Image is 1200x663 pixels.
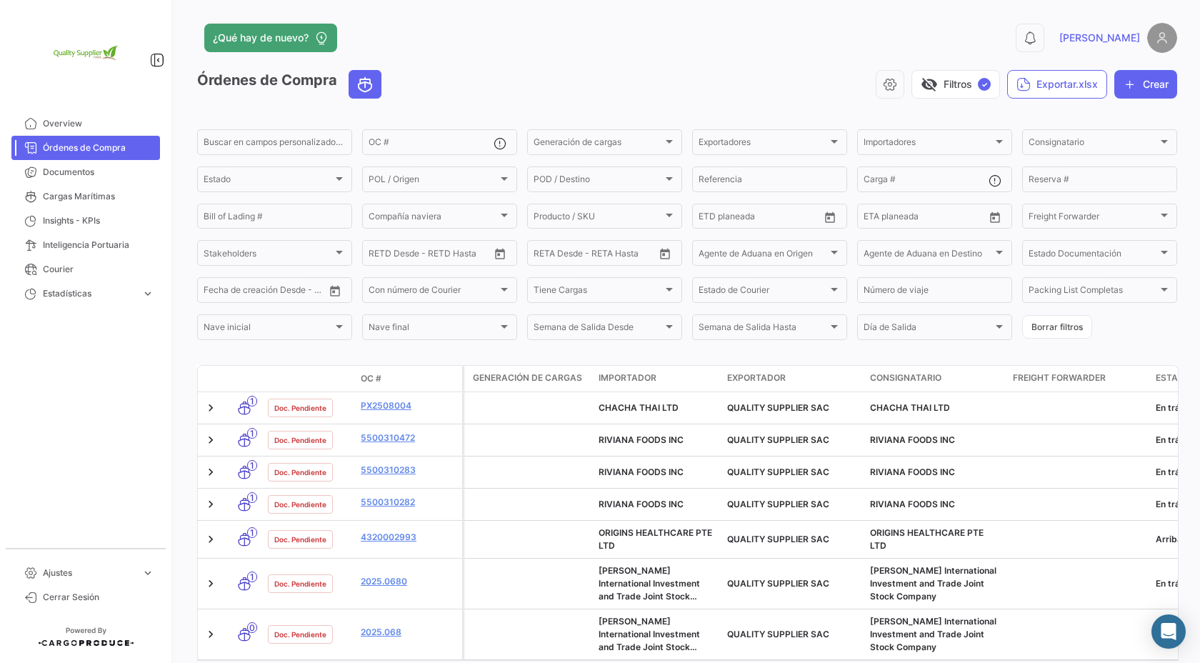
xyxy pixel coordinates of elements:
[226,373,262,384] datatable-header-cell: Modo de Transporte
[141,567,154,579] span: expand_more
[1156,372,1191,384] span: Estado
[699,324,828,334] span: Semana de Salida Hasta
[727,372,786,384] span: Exportador
[43,166,154,179] span: Documentos
[599,372,656,384] span: Importador
[204,497,218,512] a: Expand/Collapse Row
[727,434,829,445] span: QUALITY SUPPLIER SAC
[864,214,889,224] input: Desde
[1013,372,1106,384] span: Freight Forwarder
[361,531,456,544] a: 4320002993
[534,139,663,149] span: Generación de cargas
[1029,214,1158,224] span: Freight Forwarder
[43,141,154,154] span: Órdenes de Compra
[11,209,160,233] a: Insights - KPIs
[361,464,456,477] a: 5500310283
[870,402,950,413] span: CHACHA THAI LTD
[369,250,394,260] input: Desde
[1007,366,1150,392] datatable-header-cell: Freight Forwarder
[1114,70,1177,99] button: Crear
[43,239,154,251] span: Inteligencia Portuaria
[274,534,326,545] span: Doc. Pendiente
[204,287,229,297] input: Desde
[699,139,828,149] span: Exportadores
[274,467,326,478] span: Doc. Pendiente
[599,499,684,509] span: RIVIANA FOODS INC
[1029,139,1158,149] span: Consignatario
[349,71,381,98] button: Ocean
[239,287,297,297] input: Hasta
[43,591,154,604] span: Cerrar Sesión
[274,629,326,640] span: Doc. Pendiente
[43,190,154,203] span: Cargas Marítimas
[870,467,955,477] span: RIVIANA FOODS INC
[599,565,700,614] span: Phan Nguyen International Investment and Trade Joint Stock Company
[534,324,663,334] span: Semana de Salida Desde
[43,117,154,130] span: Overview
[864,324,993,334] span: Día de Salida
[1022,315,1092,339] button: Borrar filtros
[11,257,160,281] a: Courier
[274,499,326,510] span: Doc. Pendiente
[361,575,456,588] a: 2025.0680
[1007,70,1107,99] button: Exportar.xlsx
[534,287,663,297] span: Tiene Cargas
[204,627,218,642] a: Expand/Collapse Row
[599,434,684,445] span: RIVIANA FOODS INC
[699,287,828,297] span: Estado de Courier
[1147,23,1177,53] img: placeholder-user.png
[911,70,1000,99] button: visibility_offFiltros✓
[274,402,326,414] span: Doc. Pendiente
[727,534,829,544] span: QUALITY SUPPLIER SAC
[870,372,941,384] span: Consignatario
[369,287,498,297] span: Con número de Courier
[921,76,938,93] span: visibility_off
[599,402,679,413] span: CHACHA THAI LTD
[43,263,154,276] span: Courier
[473,372,582,384] span: Generación de cargas
[721,366,864,392] datatable-header-cell: Exportador
[11,184,160,209] a: Cargas Marítimas
[734,214,792,224] input: Hasta
[247,527,257,538] span: 1
[369,214,498,224] span: Compañía naviera
[204,401,218,415] a: Expand/Collapse Row
[593,366,721,392] datatable-header-cell: Importador
[213,31,309,45] span: ¿Qué hay de nuevo?
[355,367,462,391] datatable-header-cell: OC #
[43,214,154,227] span: Insights - KPIs
[43,567,136,579] span: Ajustes
[727,499,829,509] span: QUALITY SUPPLIER SAC
[262,373,355,384] datatable-header-cell: Estado Doc.
[247,622,257,633] span: 0
[727,467,829,477] span: QUALITY SUPPLIER SAC
[204,324,333,334] span: Nave inicial
[534,176,663,186] span: POD / Destino
[1029,287,1158,297] span: Packing List Completas
[361,626,456,639] a: 2025.068
[727,402,829,413] span: QUALITY SUPPLIER SAC
[864,250,993,260] span: Agente de Aduana en Destino
[464,366,593,392] datatable-header-cell: Generación de cargas
[141,287,154,300] span: expand_more
[870,527,984,551] span: ORIGINS HEALTHCARE PTE LTD
[870,565,996,602] span: Phan Nguyen International Investment and Trade Joint Stock Company
[361,432,456,444] a: 5500310472
[727,629,829,639] span: QUALITY SUPPLIER SAC
[870,499,955,509] span: RIVIANA FOODS INC
[369,176,498,186] span: POL / Origen
[699,250,828,260] span: Agente de Aduana en Origen
[1151,614,1186,649] div: Abrir Intercom Messenger
[361,399,456,412] a: PX2508004
[274,578,326,589] span: Doc. Pendiente
[864,139,993,149] span: Importadores
[43,287,136,300] span: Estadísticas
[369,324,498,334] span: Nave final
[984,206,1006,228] button: Open calendar
[204,465,218,479] a: Expand/Collapse Row
[11,160,160,184] a: Documentos
[324,280,346,301] button: Open calendar
[204,577,218,591] a: Expand/Collapse Row
[11,136,160,160] a: Órdenes de Compra
[654,243,676,264] button: Open calendar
